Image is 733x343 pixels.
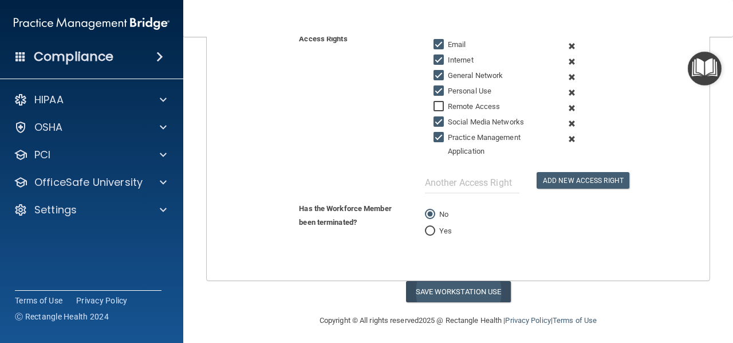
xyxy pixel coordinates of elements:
[14,120,167,134] a: OSHA
[434,71,447,80] input: General Network
[14,12,170,35] img: PMB logo
[425,208,448,221] label: No
[34,148,50,162] p: PCI
[15,311,109,322] span: Ⓒ Rectangle Health 2024
[434,87,447,96] input: Personal Use
[406,281,511,302] button: Save Workstation Use
[434,115,524,129] label: Social Media Networks
[34,49,113,65] h4: Compliance
[14,93,167,107] a: HIPAA
[434,40,447,49] input: Email
[434,53,474,67] label: Internet
[434,133,447,142] input: Practice Management Application
[425,172,519,193] input: Another Access Right
[299,204,391,227] b: Has the Workforce Member been terminated?
[505,316,550,325] a: Privacy Policy
[15,295,62,306] a: Terms of Use
[76,295,128,306] a: Privacy Policy
[249,302,667,339] div: Copyright © All rights reserved 2025 @ Rectangle Health | |
[434,69,503,83] label: General Network
[14,176,167,189] a: OfficeSafe University
[553,316,597,325] a: Terms of Use
[434,118,447,127] input: Social Media Networks
[34,176,143,189] p: OfficeSafe University
[425,211,435,219] input: No
[34,93,64,107] p: HIPAA
[425,224,452,238] label: Yes
[34,203,77,217] p: Settings
[688,52,722,85] button: Open Resource Center
[434,38,466,52] label: Email
[34,120,63,134] p: OSHA
[537,172,629,189] button: Add New Access Right
[434,102,447,111] input: Remote Access
[434,56,447,65] input: Internet
[425,227,435,236] input: Yes
[434,100,500,114] label: Remote Access
[14,148,167,162] a: PCI
[14,203,167,217] a: Settings
[299,34,347,43] b: Access Rights
[434,84,491,98] label: Personal Use
[434,131,542,158] label: Practice Management Application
